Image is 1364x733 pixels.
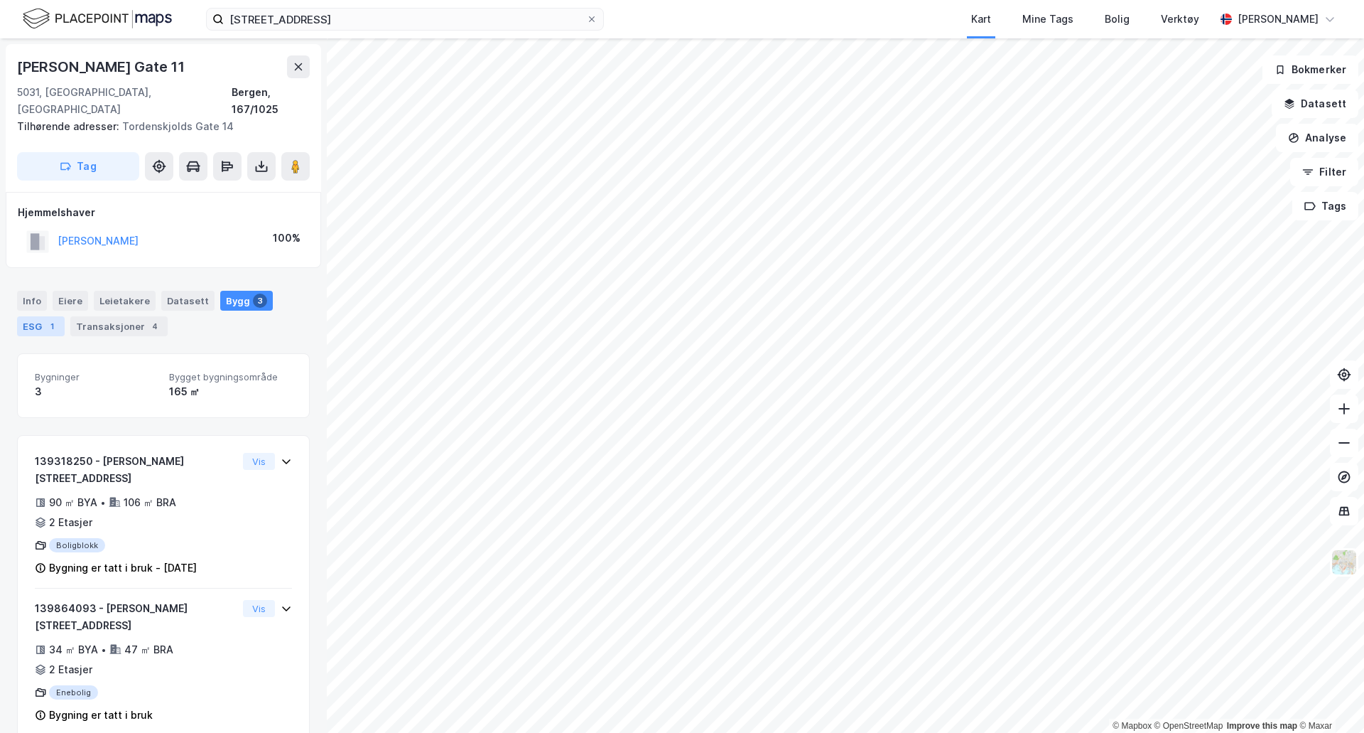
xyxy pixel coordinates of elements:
[53,291,88,311] div: Eiere
[273,230,301,247] div: 100%
[49,661,92,678] div: 2 Etasjer
[1154,721,1223,731] a: OpenStreetMap
[1272,90,1358,118] button: Datasett
[148,319,162,333] div: 4
[1105,11,1130,28] div: Bolig
[1293,665,1364,733] div: Kontrollprogram for chat
[17,84,232,118] div: 5031, [GEOGRAPHIC_DATA], [GEOGRAPHIC_DATA]
[45,319,59,333] div: 1
[17,120,122,132] span: Tilhørende adresser:
[1238,11,1319,28] div: [PERSON_NAME]
[17,152,139,181] button: Tag
[35,600,237,634] div: 139864093 - [PERSON_NAME][STREET_ADDRESS]
[161,291,215,311] div: Datasett
[35,371,158,383] span: Bygninger
[70,316,168,336] div: Transaksjoner
[1262,55,1358,84] button: Bokmerker
[1276,124,1358,152] button: Analyse
[49,494,97,511] div: 90 ㎡ BYA
[224,9,586,30] input: Søk på adresse, matrikkel, gårdeiere, leietakere eller personer
[220,291,273,311] div: Bygg
[35,383,158,400] div: 3
[49,707,153,724] div: Bygning er tatt i bruk
[169,371,292,383] span: Bygget bygningsområde
[1161,11,1199,28] div: Verktøy
[1022,11,1073,28] div: Mine Tags
[243,600,275,617] button: Vis
[253,294,267,308] div: 3
[971,11,991,28] div: Kart
[49,641,98,658] div: 34 ㎡ BYA
[35,453,237,487] div: 139318250 - [PERSON_NAME][STREET_ADDRESS]
[124,641,173,658] div: 47 ㎡ BRA
[1293,665,1364,733] iframe: Chat Widget
[124,494,176,511] div: 106 ㎡ BRA
[1292,192,1358,220] button: Tags
[94,291,156,311] div: Leietakere
[49,514,92,531] div: 2 Etasjer
[23,6,172,31] img: logo.f888ab2527a4732fd821a326f86c7f29.svg
[1331,549,1358,576] img: Z
[232,84,310,118] div: Bergen, 167/1025
[17,291,47,311] div: Info
[17,118,298,135] div: Tordenskjolds Gate 14
[17,316,65,336] div: ESG
[18,204,309,221] div: Hjemmelshaver
[100,497,106,508] div: •
[1113,721,1152,731] a: Mapbox
[169,383,292,400] div: 165 ㎡
[49,560,197,577] div: Bygning er tatt i bruk - [DATE]
[1290,158,1358,186] button: Filter
[243,453,275,470] button: Vis
[101,644,107,656] div: •
[1227,721,1297,731] a: Improve this map
[17,55,188,78] div: [PERSON_NAME] Gate 11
